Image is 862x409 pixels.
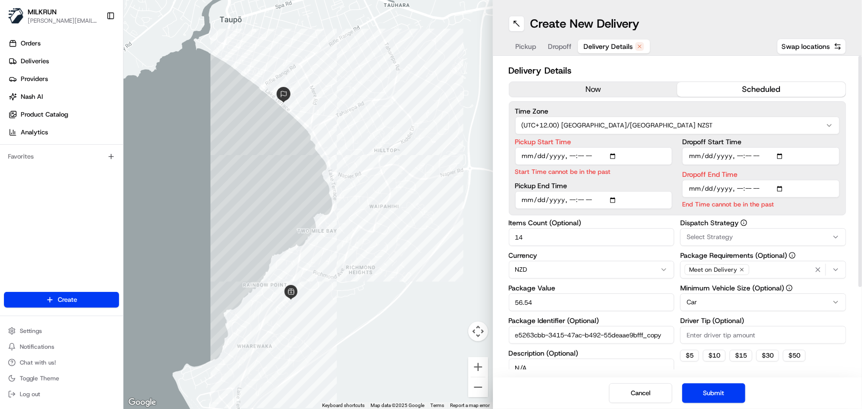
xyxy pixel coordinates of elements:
a: Analytics [4,124,123,140]
button: $30 [756,350,779,362]
a: Product Catalog [4,107,123,123]
span: Nash AI [21,92,43,101]
button: Zoom in [468,357,488,377]
button: $10 [703,350,726,362]
h1: Create New Delivery [531,16,640,32]
label: Items Count (Optional) [509,219,675,226]
label: Time Zone [515,108,840,115]
button: $50 [783,350,806,362]
span: Settings [20,327,42,335]
span: Dropoff [548,41,572,51]
img: MILKRUN [8,8,24,24]
button: Keyboard shortcuts [323,402,365,409]
span: Deliveries [21,57,49,66]
button: $5 [680,350,699,362]
span: Delivery Details [584,41,633,51]
button: Create [4,292,119,308]
a: Orders [4,36,123,51]
span: Product Catalog [21,110,68,119]
span: Meet on Delivery [689,266,737,274]
a: Providers [4,71,123,87]
input: Enter driver tip amount [680,326,846,344]
button: Package Requirements (Optional) [789,252,796,259]
input: Enter package value [509,293,675,311]
button: Dispatch Strategy [740,219,747,226]
span: Chat with us! [20,359,56,367]
input: Enter package identifier [509,326,675,344]
span: Analytics [21,128,48,137]
label: Minimum Vehicle Size (Optional) [680,285,846,291]
span: Toggle Theme [20,374,59,382]
button: MILKRUN [28,7,57,17]
button: Zoom out [468,377,488,397]
button: Swap locations [777,39,846,54]
button: $15 [730,350,752,362]
button: Meet on Delivery [680,261,846,279]
button: Minimum Vehicle Size (Optional) [786,285,793,291]
button: Settings [4,324,119,338]
label: Package Value [509,285,675,291]
a: Open this area in Google Maps (opens a new window) [126,396,159,409]
p: End Time cannot be in the past [682,200,840,209]
p: Start Time cannot be in the past [515,167,673,176]
span: Map data ©2025 Google [371,403,425,408]
label: Currency [509,252,675,259]
a: Deliveries [4,53,123,69]
button: Map camera controls [468,322,488,341]
span: Notifications [20,343,54,351]
button: Select Strategy [680,228,846,246]
label: Pickup End Time [515,182,673,189]
button: now [509,82,678,97]
span: Create [58,295,77,304]
input: Enter number of items [509,228,675,246]
span: Swap locations [781,41,830,51]
span: Pickup [516,41,536,51]
label: Pickup Start Time [515,138,673,145]
label: Dropoff Start Time [682,138,840,145]
a: Terms (opens in new tab) [431,403,445,408]
label: Description (Optional) [509,350,675,357]
img: Google [126,396,159,409]
button: Notifications [4,340,119,354]
a: Nash AI [4,89,123,105]
button: Toggle Theme [4,371,119,385]
span: Providers [21,75,48,83]
button: Log out [4,387,119,401]
span: Log out [20,390,40,398]
span: Orders [21,39,41,48]
label: Driver Tip (Optional) [680,317,846,324]
span: Select Strategy [687,233,733,242]
div: Favorites [4,149,119,164]
button: MILKRUNMILKRUN[PERSON_NAME][EMAIL_ADDRESS][DOMAIN_NAME] [4,4,102,28]
h2: Delivery Details [509,64,847,78]
label: Package Requirements (Optional) [680,252,846,259]
label: Package Identifier (Optional) [509,317,675,324]
button: scheduled [677,82,846,97]
a: Report a map error [451,403,490,408]
button: Chat with us! [4,356,119,369]
label: Dispatch Strategy [680,219,846,226]
button: Cancel [609,383,672,403]
label: Dropoff End Time [682,171,840,178]
button: Submit [682,383,745,403]
button: [PERSON_NAME][EMAIL_ADDRESS][DOMAIN_NAME] [28,17,98,25]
